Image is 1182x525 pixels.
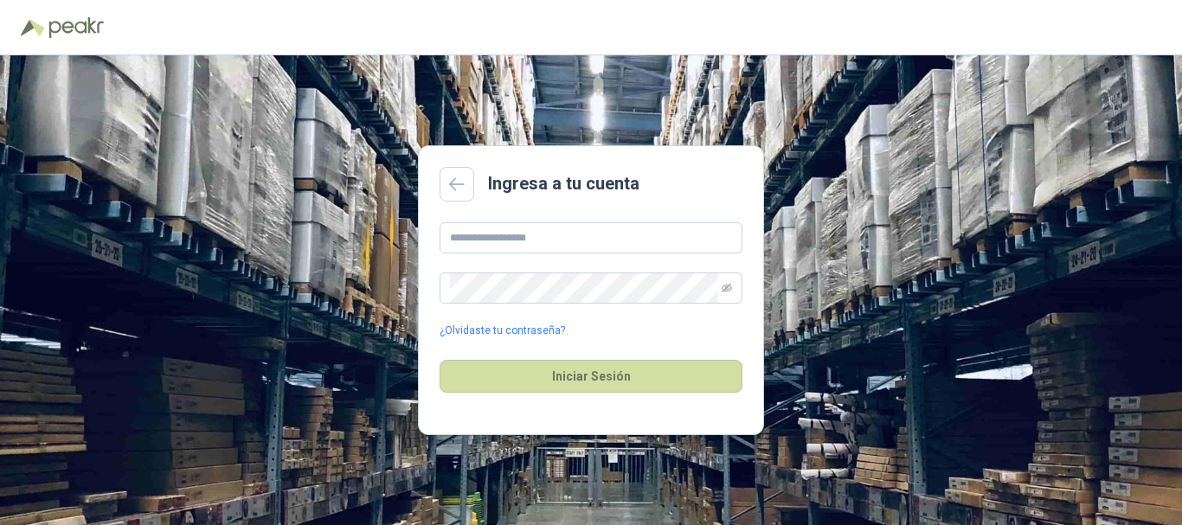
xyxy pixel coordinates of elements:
span: eye-invisible [722,283,732,293]
button: Iniciar Sesión [440,360,742,393]
h2: Ingresa a tu cuenta [488,170,639,197]
img: Logo [21,19,45,36]
img: Peakr [48,17,104,38]
a: ¿Olvidaste tu contraseña? [440,323,565,339]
